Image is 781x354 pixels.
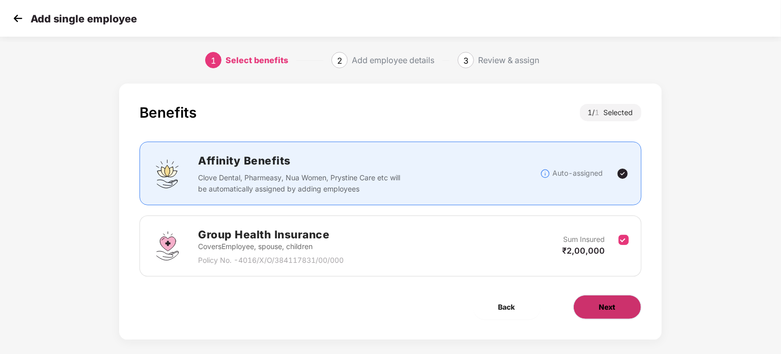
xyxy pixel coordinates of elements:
button: Back [473,295,541,319]
img: svg+xml;base64,PHN2ZyBpZD0iSW5mb18tXzMyeDMyIiBkYXRhLW5hbWU9IkluZm8gLSAzMngzMiIgeG1sbnM9Imh0dHA6Ly... [540,169,550,179]
p: Clove Dental, Pharmeasy, Nua Women, Prystine Care etc will be automatically assigned by adding em... [198,172,403,195]
img: svg+xml;base64,PHN2ZyBpZD0iVGljay0yNHgyNCIgeG1sbnM9Imh0dHA6Ly93d3cudzMub3JnLzIwMDAvc3ZnIiB3aWR0aD... [617,168,629,180]
button: Next [573,295,641,319]
p: Auto-assigned [553,168,603,179]
div: Add employee details [352,52,434,68]
p: Covers Employee, spouse, children [198,241,344,252]
span: 3 [463,56,468,66]
span: ₹2,00,000 [563,246,605,256]
span: 1 [595,108,604,117]
div: Select benefits [226,52,288,68]
p: Add single employee [31,13,137,25]
span: 2 [337,56,342,66]
div: Review & assign [478,52,539,68]
p: Sum Insured [564,234,605,245]
img: svg+xml;base64,PHN2ZyBpZD0iR3JvdXBfSGVhbHRoX0luc3VyYW5jZSIgZGF0YS1uYW1lPSJHcm91cCBIZWFsdGggSW5zdX... [152,231,183,261]
span: Back [498,302,515,313]
div: Benefits [140,104,197,121]
span: 1 [211,56,216,66]
img: svg+xml;base64,PHN2ZyB4bWxucz0iaHR0cDovL3d3dy53My5vcmcvMjAwMC9zdmciIHdpZHRoPSIzMCIgaGVpZ2h0PSIzMC... [10,11,25,26]
span: Next [599,302,616,313]
div: 1 / Selected [580,104,641,121]
img: svg+xml;base64,PHN2ZyBpZD0iQWZmaW5pdHlfQmVuZWZpdHMiIGRhdGEtbmFtZT0iQWZmaW5pdHkgQmVuZWZpdHMiIHhtbG... [152,158,183,189]
p: Policy No. - 4016/X/O/384117831/00/000 [198,255,344,266]
h2: Affinity Benefits [198,152,540,169]
h2: Group Health Insurance [198,226,344,243]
